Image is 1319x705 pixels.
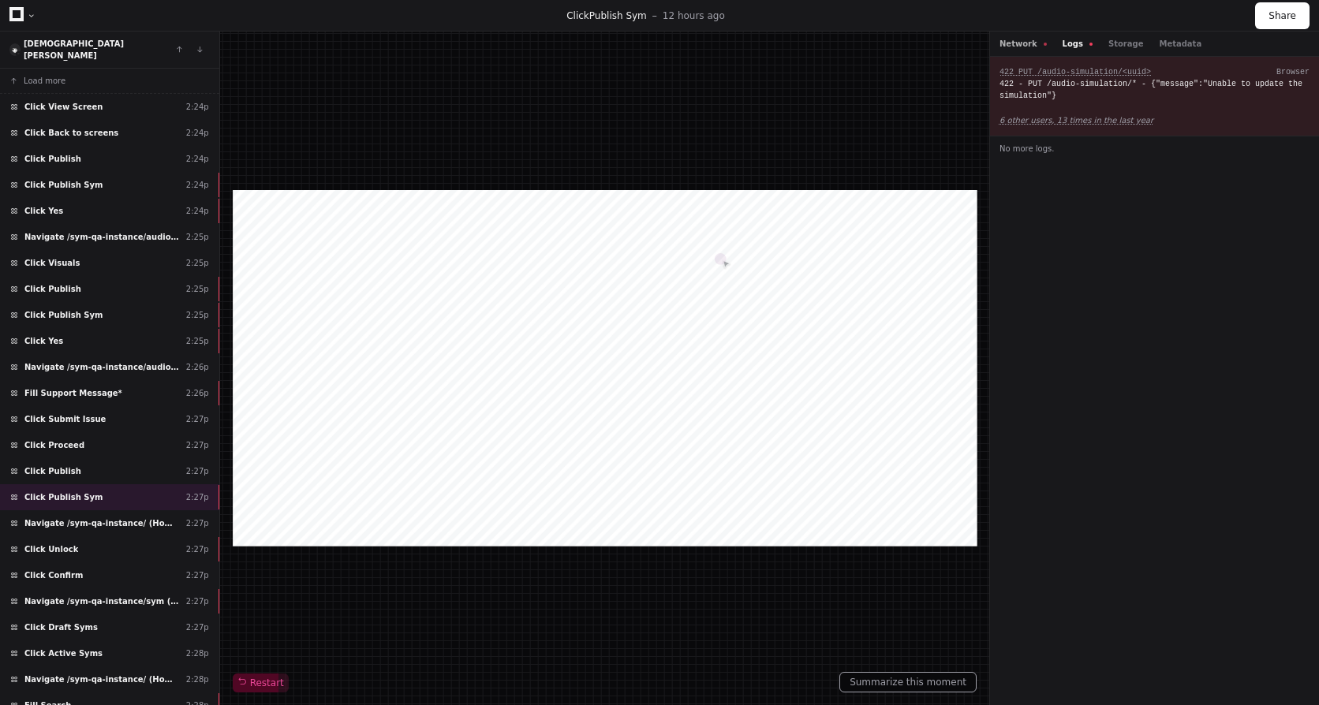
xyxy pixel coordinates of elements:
[186,543,209,555] div: 2:27p
[1159,38,1201,50] button: Metadata
[663,9,725,22] p: 12 hours ago
[24,153,81,165] span: Click Publish
[186,179,209,191] div: 2:24p
[24,673,180,685] span: Navigate /sym-qa-instance/ (Home)
[1000,38,1047,50] button: Network
[1255,2,1310,29] button: Share
[233,673,289,692] button: Restart
[24,179,103,191] span: Click Publish Sym
[24,517,180,529] span: Navigate /sym-qa-instance/ (Home)
[186,361,209,373] div: 2:26p
[1108,38,1143,50] button: Storage
[24,439,84,451] span: Click Proceed
[186,283,209,295] div: 2:25p
[24,335,63,347] span: Click Yes
[24,621,98,633] span: Click Draft Syms
[186,231,209,243] div: 2:25p
[24,231,180,243] span: Navigate /sym-qa-instance/audio-simulation/*/create-sym
[24,387,122,399] span: Fill Support Message*
[1000,114,1310,126] a: 6 other users, 13 times in the last year
[186,205,209,217] div: 2:24p
[237,677,284,689] span: Restart
[1000,116,1153,125] app-text-suspense: 6 other users, 13 times in the last year
[10,45,19,55] img: 10.svg
[566,10,589,21] span: Click
[589,10,647,21] span: Publish Sym
[24,39,124,60] a: [DEMOGRAPHIC_DATA][PERSON_NAME]
[24,205,63,217] span: Click Yes
[1063,38,1093,50] button: Logs
[186,491,209,503] div: 2:27p
[186,569,209,581] div: 2:27p
[186,413,209,425] div: 2:27p
[186,153,209,165] div: 2:24p
[186,127,209,139] div: 2:24p
[24,283,81,295] span: Click Publish
[186,387,209,399] div: 2:26p
[24,543,78,555] span: Click Unlock
[186,439,209,451] div: 2:27p
[186,257,209,269] div: 2:25p
[24,491,103,503] span: Click Publish Sym
[24,257,80,269] span: Click Visuals
[186,335,209,347] div: 2:25p
[1000,78,1310,102] div: 422 - PUT /audio-simulation/* - {"message":"Unable to update the simulation"}
[1000,68,1151,76] span: 422 PUT /audio-simulation/<uuid>
[24,413,106,425] span: Click Submit Issue
[186,465,209,477] div: 2:27p
[24,569,83,581] span: Click Confirm
[839,672,977,692] button: Summarize this moment
[24,75,65,87] span: Load more
[186,517,209,529] div: 2:27p
[1000,143,1055,155] span: No more logs.
[24,465,81,477] span: Click Publish
[24,647,103,659] span: Click Active Syms
[186,309,209,321] div: 2:25p
[24,309,103,321] span: Click Publish Sym
[186,673,209,685] div: 2:28p
[186,595,209,607] div: 2:27p
[186,621,209,633] div: 2:27p
[24,127,118,139] span: Click Back to screens
[24,101,103,113] span: Click View Screen
[186,647,209,659] div: 2:28p
[24,595,180,607] span: Navigate /sym-qa-instance/sym (Syms)
[24,361,180,373] span: Navigate /sym-qa-instance/audio-simulation/*/create-sym
[186,101,209,113] div: 2:24p
[1276,66,1310,78] div: Browser
[990,136,1319,161] button: No more logs.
